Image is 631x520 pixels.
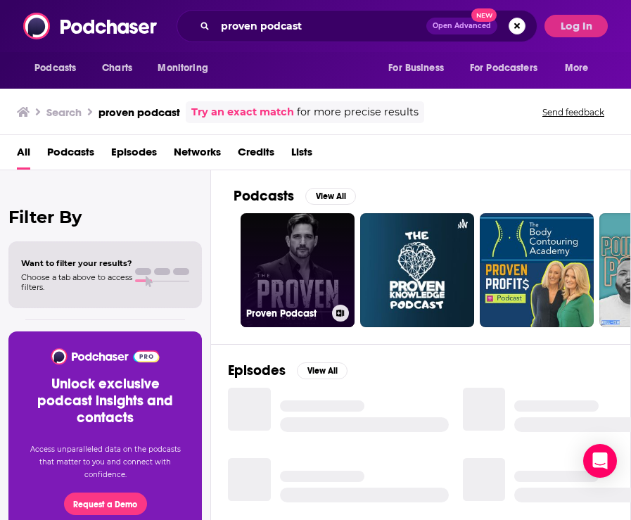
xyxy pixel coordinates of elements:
a: Networks [174,141,221,170]
span: Monitoring [158,58,208,78]
button: open menu [148,55,226,82]
h3: proven podcast [98,106,180,119]
a: All [17,141,30,170]
a: Episodes [111,141,157,170]
h3: Search [46,106,82,119]
button: Log In [544,15,608,37]
span: Choose a tab above to access filters. [21,272,132,292]
button: open menu [461,55,558,82]
button: View All [305,188,356,205]
h3: Unlock exclusive podcast insights and contacts [25,376,185,426]
span: Charts [102,58,132,78]
a: Try an exact match [191,104,294,120]
button: Open AdvancedNew [426,18,497,34]
button: View All [297,362,348,379]
a: Charts [93,55,141,82]
button: open menu [555,55,606,82]
div: Open Intercom Messenger [583,444,617,478]
a: Credits [238,141,274,170]
span: New [471,8,497,22]
span: Open Advanced [433,23,491,30]
input: Search podcasts, credits, & more... [215,15,426,37]
p: Access unparalleled data on the podcasts that matter to you and connect with confidence. [25,443,185,481]
span: For Business [388,58,444,78]
a: Proven Podcast [241,213,355,327]
button: open menu [25,55,94,82]
img: Podchaser - Follow, Share and Rate Podcasts [23,13,158,39]
button: open menu [378,55,461,82]
a: Podcasts [47,141,94,170]
h3: Proven Podcast [246,307,326,319]
span: For Podcasters [470,58,537,78]
a: Lists [291,141,312,170]
button: Request a Demo [64,493,147,515]
span: Want to filter your results? [21,258,132,268]
a: EpisodesView All [228,362,348,379]
button: Send feedback [538,106,608,118]
h2: Filter By [8,207,202,227]
h2: Podcasts [234,187,294,205]
h2: Episodes [228,362,286,379]
span: More [565,58,589,78]
span: Podcasts [34,58,76,78]
img: Podchaser - Follow, Share and Rate Podcasts [50,348,160,364]
span: for more precise results [297,104,419,120]
a: PodcastsView All [234,187,356,205]
div: Search podcasts, credits, & more... [177,10,537,42]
